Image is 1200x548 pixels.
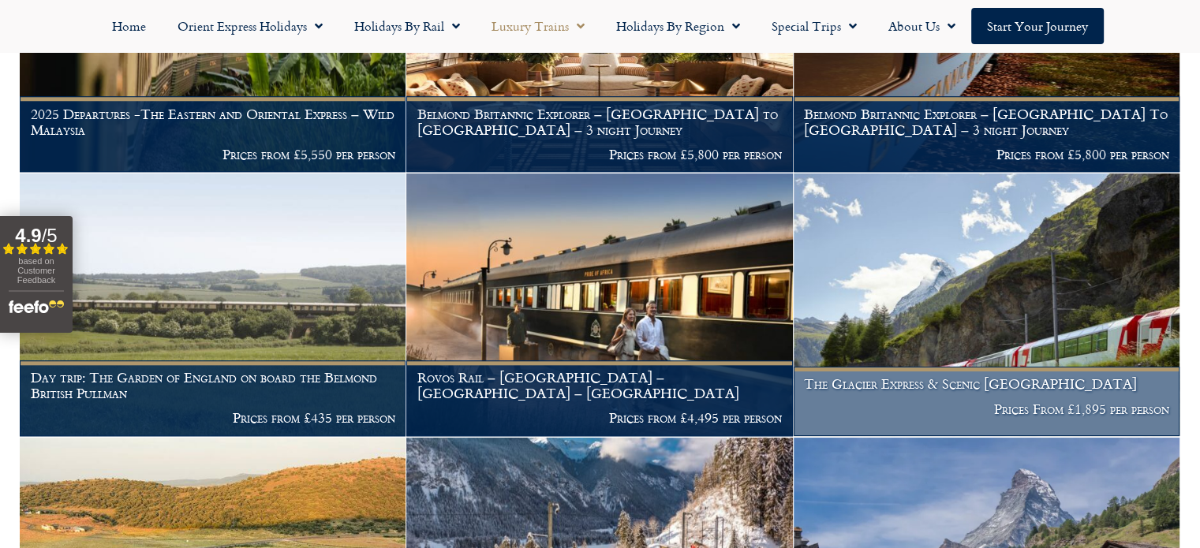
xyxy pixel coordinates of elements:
[31,147,395,162] p: Prices from £5,550 per person
[406,173,793,437] a: Rovos Rail – [GEOGRAPHIC_DATA] – [GEOGRAPHIC_DATA] – [GEOGRAPHIC_DATA] Prices from £4,495 per person
[971,8,1104,44] a: Start your Journey
[873,8,971,44] a: About Us
[31,410,395,426] p: Prices from £435 per person
[804,401,1168,417] p: Prices From £1,895 per person
[96,8,162,44] a: Home
[804,147,1168,162] p: Prices from £5,800 per person
[417,410,782,426] p: Prices from £4,495 per person
[162,8,338,44] a: Orient Express Holidays
[417,106,782,137] h1: Belmond Britannic Explorer – [GEOGRAPHIC_DATA] to [GEOGRAPHIC_DATA] – 3 night Journey
[804,106,1168,137] h1: Belmond Britannic Explorer – [GEOGRAPHIC_DATA] To [GEOGRAPHIC_DATA] – 3 night Journey
[756,8,873,44] a: Special Trips
[406,173,792,436] img: Pride Of Africa Train Holiday
[476,8,600,44] a: Luxury Trains
[804,376,1168,392] h1: The Glacier Express & Scenic [GEOGRAPHIC_DATA]
[417,147,782,162] p: Prices from £5,800 per person
[600,8,756,44] a: Holidays by Region
[31,106,395,137] h1: 2025 Departures -The Eastern and Oriental Express – Wild Malaysia
[794,173,1180,437] a: The Glacier Express & Scenic [GEOGRAPHIC_DATA] Prices From £1,895 per person
[20,173,406,437] a: Day trip: The Garden of England on board the Belmond British Pullman Prices from £435 per person
[31,370,395,401] h1: Day trip: The Garden of England on board the Belmond British Pullman
[338,8,476,44] a: Holidays by Rail
[8,8,1192,44] nav: Menu
[417,370,782,401] h1: Rovos Rail – [GEOGRAPHIC_DATA] – [GEOGRAPHIC_DATA] – [GEOGRAPHIC_DATA]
